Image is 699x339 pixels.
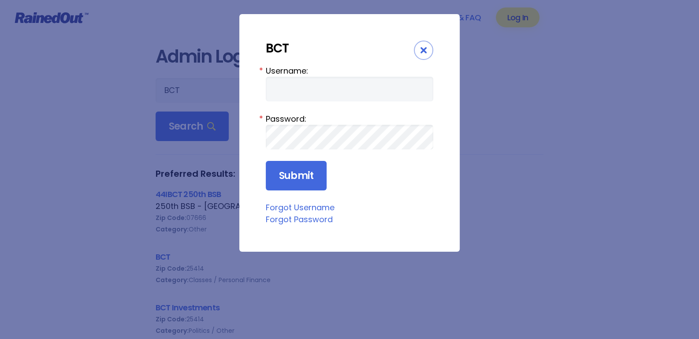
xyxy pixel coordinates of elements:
label: Username: [266,65,433,77]
label: Password: [266,113,433,125]
div: Close [414,41,433,60]
input: Submit [266,161,327,191]
div: BCT [266,41,414,56]
a: Forgot Password [266,214,333,225]
a: Forgot Username [266,202,335,213]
